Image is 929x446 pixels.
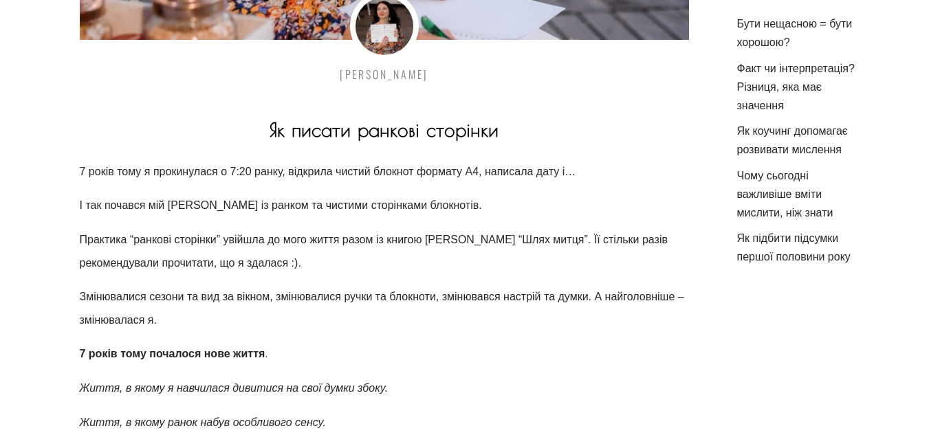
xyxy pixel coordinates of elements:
[80,194,689,217] p: І так почався мій [PERSON_NAME] із ранком та чистими сторінками блокнотів.⠀
[737,18,853,48] a: Бути нещасною = бути хорошою?
[80,342,689,366] p: .
[737,125,849,155] a: Як коучинг допомагає розвивати мислення
[80,285,689,331] p: Змінювалися сезони та вид за вікном, змінювалися ручки та блокноти, змінювався настрій та думки. ...
[80,66,689,82] h4: [PERSON_NAME]
[737,170,833,219] a: Чому сьогодні важливіше вміти мислити, ніж знати
[737,63,855,111] a: Факт чи інтерпретація? Різниця, яка має значення
[80,160,689,183] p: 7 років тому я прокинулася о 7:20 ранку, відкрила чистий блокнот формату А4, написала дату і…⠀
[80,348,265,359] strong: 7 років тому почалося нове життя
[80,228,689,274] p: Практика “ранкові сторінки” увійшла до мого життя разом із книгою [PERSON_NAME] “Шлях митця”. Її ...
[80,416,326,428] em: Життя, в якому ранок набув особливого сенсу.
[737,232,851,263] a: Як підбити підсумки першої половини року
[80,382,389,394] em: Життя, в якому я навчилася дивитися на свої думки збоку.
[80,120,689,140] h1: Як писати ранкові сторінки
